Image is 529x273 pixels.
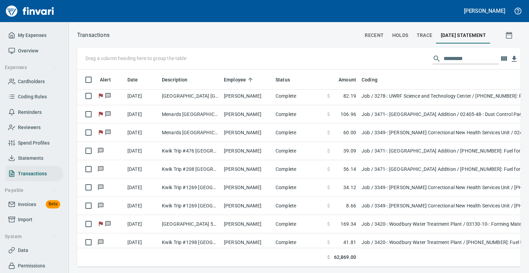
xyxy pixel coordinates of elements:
span: recent [365,31,384,40]
span: Overview [18,47,38,55]
td: Kwik Trip #208 [GEOGRAPHIC_DATA] [GEOGRAPHIC_DATA] [159,160,221,178]
span: Amount [339,76,356,84]
td: Complete [273,87,324,105]
span: Employee [224,76,246,84]
button: [PERSON_NAME] [462,6,507,16]
td: [PERSON_NAME] [221,105,273,124]
span: Has messages [104,94,112,98]
span: Employee [224,76,255,84]
span: Description [162,76,188,84]
td: Complete [273,105,324,124]
td: [PERSON_NAME] [221,178,273,197]
span: Status [276,76,299,84]
img: Finvari [4,3,56,19]
span: $ [327,184,330,191]
a: My Expenses [6,28,63,43]
button: Payable [2,184,60,197]
td: Menards [GEOGRAPHIC_DATA] [GEOGRAPHIC_DATA] [159,105,221,124]
a: Import [6,212,63,227]
a: Data [6,243,63,258]
td: Kwik Trip #1298 [GEOGRAPHIC_DATA] WI [159,233,221,252]
td: Kwik Trip #1269 [GEOGRAPHIC_DATA] WI [159,197,221,215]
button: Download table [509,54,519,64]
a: Spend Profiles [6,135,63,151]
td: [DATE] [125,105,159,124]
td: [DATE] [125,142,159,160]
span: 169.34 [341,221,356,227]
span: $ [327,111,330,118]
span: 106.96 [341,111,356,118]
td: Complete [273,215,324,233]
span: Flagged [97,130,104,135]
span: Date [127,76,138,84]
span: Amount [330,76,356,84]
td: [GEOGRAPHIC_DATA] 5200 [GEOGRAPHIC_DATA] [159,215,221,233]
td: [DATE] [125,215,159,233]
button: Show transactions within a particular date range [499,27,521,43]
span: Permissions [18,262,45,270]
td: [PERSON_NAME] [221,215,273,233]
span: Has messages [97,167,104,171]
td: [DATE] [125,87,159,105]
span: Spend Profiles [18,139,50,147]
td: Complete [273,233,324,252]
span: $ [327,221,330,227]
a: Statements [6,150,63,166]
td: Menards [GEOGRAPHIC_DATA] [GEOGRAPHIC_DATA] [159,124,221,142]
span: Has messages [97,185,104,189]
a: Reviewers [6,120,63,135]
span: Data [18,246,28,255]
td: Kwik Trip #476 [GEOGRAPHIC_DATA] [159,142,221,160]
span: Import [18,215,32,224]
a: Coding Rules [6,89,63,105]
span: 39.09 [343,147,356,154]
a: Cardholders [6,74,63,89]
span: Payable [5,186,57,195]
td: [PERSON_NAME] [221,87,273,105]
span: $ [327,254,330,261]
span: My Expenses [18,31,46,40]
span: Cardholders [18,77,45,86]
button: Choose columns to display [499,53,509,64]
span: Reminders [18,108,42,117]
td: [DATE] [125,124,159,142]
td: Complete [273,197,324,215]
span: Invoices [18,200,36,209]
td: [PERSON_NAME] [221,160,273,178]
span: Date [127,76,147,84]
td: Complete [273,124,324,142]
span: [DATE] Statement [441,31,486,40]
a: InvoicesBeta [6,197,63,212]
td: Complete [273,178,324,197]
span: Alert [100,76,111,84]
span: 62,869.00 [334,254,356,261]
td: [PERSON_NAME] [221,142,273,160]
span: Has messages [97,240,104,244]
td: [GEOGRAPHIC_DATA] [GEOGRAPHIC_DATA] [159,87,221,105]
span: 41.81 [343,239,356,246]
span: Reviewers [18,123,41,132]
span: Status [276,76,290,84]
span: Has messages [104,130,112,135]
a: Reminders [6,105,63,120]
td: [PERSON_NAME] [221,197,273,215]
td: [PERSON_NAME] [221,124,273,142]
span: Has messages [97,203,104,208]
td: Complete [273,142,324,160]
span: Flagged [97,94,104,98]
span: Expenses [5,63,57,72]
button: System [2,230,60,243]
span: Flagged [97,222,104,226]
span: Flagged [97,112,104,116]
span: 8.66 [346,202,356,209]
span: Beta [46,200,60,208]
span: $ [327,166,330,173]
span: 82.19 [343,92,356,99]
span: Coding [362,76,386,84]
td: [DATE] [125,178,159,197]
td: Complete [273,160,324,178]
td: Kwik Trip #1269 [GEOGRAPHIC_DATA] WI [159,178,221,197]
span: Alert [100,76,120,84]
button: Expenses [2,61,60,74]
